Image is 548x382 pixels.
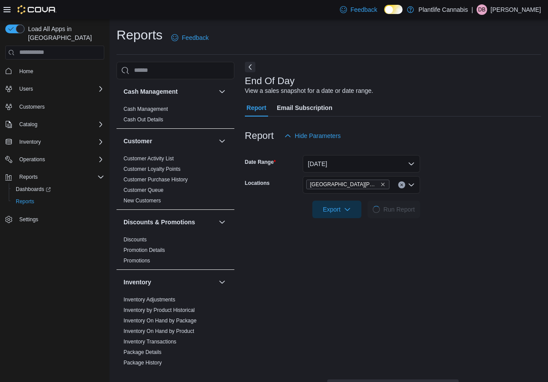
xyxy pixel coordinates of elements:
[277,99,332,117] span: Email Subscription
[16,198,34,205] span: Reports
[491,4,541,15] p: [PERSON_NAME]
[2,171,108,183] button: Reports
[245,62,255,72] button: Next
[217,136,227,146] button: Customer
[168,29,212,46] a: Feedback
[2,65,108,78] button: Home
[380,182,385,187] button: Remove Fort McMurray - Stoney Creek from selection in this group
[124,359,162,366] span: Package History
[117,234,234,269] div: Discounts & Promotions
[117,153,234,209] div: Customer
[19,121,37,128] span: Catalog
[124,247,165,253] a: Promotion Details
[124,155,174,162] span: Customer Activity List
[124,166,180,172] a: Customer Loyalty Points
[124,328,194,334] a: Inventory On Hand by Product
[124,197,161,204] span: New Customers
[2,213,108,226] button: Settings
[124,307,195,313] a: Inventory by Product Historical
[19,103,45,110] span: Customers
[124,87,178,96] h3: Cash Management
[312,201,361,218] button: Export
[124,187,163,193] a: Customer Queue
[9,195,108,208] button: Reports
[124,317,197,324] span: Inventory On Hand by Package
[124,278,151,286] h3: Inventory
[16,172,104,182] span: Reports
[18,5,57,14] img: Cova
[2,83,108,95] button: Users
[124,137,215,145] button: Customer
[19,68,33,75] span: Home
[124,297,175,303] a: Inventory Adjustments
[478,4,486,15] span: DB
[124,87,215,96] button: Cash Management
[117,26,163,44] h1: Reports
[418,4,468,15] p: Plantlife Cannabis
[16,154,104,165] span: Operations
[16,186,51,193] span: Dashboards
[124,218,195,226] h3: Discounts & Promotions
[384,5,403,14] input: Dark Mode
[124,258,150,264] a: Promotions
[16,172,41,182] button: Reports
[245,159,276,166] label: Date Range
[9,183,108,195] a: Dashboards
[124,307,195,314] span: Inventory by Product Historical
[16,137,104,147] span: Inventory
[124,247,165,254] span: Promotion Details
[281,127,344,145] button: Hide Parameters
[12,184,54,195] a: Dashboards
[12,196,38,207] a: Reports
[2,136,108,148] button: Inventory
[124,106,168,113] span: Cash Management
[408,181,415,188] button: Open list of options
[336,1,381,18] a: Feedback
[217,86,227,97] button: Cash Management
[124,349,162,355] a: Package Details
[16,214,104,225] span: Settings
[16,101,104,112] span: Customers
[117,104,234,128] div: Cash Management
[16,66,104,77] span: Home
[16,119,104,130] span: Catalog
[124,117,163,123] a: Cash Out Details
[16,84,36,94] button: Users
[19,173,38,180] span: Reports
[245,180,270,187] label: Locations
[124,218,215,226] button: Discounts & Promotions
[398,181,405,188] button: Clear input
[124,349,162,356] span: Package Details
[19,85,33,92] span: Users
[124,137,152,145] h3: Customer
[471,4,473,15] p: |
[371,205,381,214] span: Loading
[16,66,37,77] a: Home
[245,86,373,95] div: View a sales snapshot for a date or date range.
[124,237,147,243] a: Discounts
[2,153,108,166] button: Operations
[19,138,41,145] span: Inventory
[16,214,42,225] a: Settings
[124,177,188,183] a: Customer Purchase History
[477,4,487,15] div: Dallas Boone
[247,99,266,117] span: Report
[5,61,104,249] nav: Complex example
[19,156,45,163] span: Operations
[19,216,38,223] span: Settings
[306,180,389,189] span: Fort McMurray - Stoney Creek
[16,137,44,147] button: Inventory
[16,154,49,165] button: Operations
[124,106,168,112] a: Cash Management
[124,278,215,286] button: Inventory
[12,196,104,207] span: Reports
[12,184,104,195] span: Dashboards
[124,339,177,345] a: Inventory Transactions
[295,131,341,140] span: Hide Parameters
